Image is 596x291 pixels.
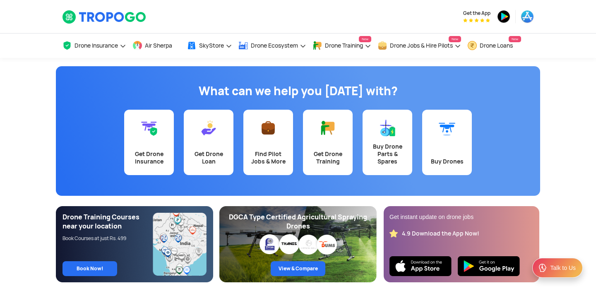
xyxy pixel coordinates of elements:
[145,42,172,49] span: Air Sherpa
[141,120,157,136] img: Get Drone Insurance
[260,120,276,136] img: Find Pilot Jobs & More
[189,150,228,165] div: Get Drone Loan
[199,42,224,49] span: SkyStore
[463,10,490,17] span: Get the App
[251,42,298,49] span: Drone Ecosystem
[248,150,288,165] div: Find Pilot Jobs & More
[187,34,232,58] a: SkyStore
[312,34,371,58] a: Drone TrainingNew
[467,34,521,58] a: Drone LoansNew
[325,42,363,49] span: Drone Training
[458,256,520,276] img: Playstore
[439,120,455,136] img: Buy Drones
[303,110,353,175] a: Get Drone Training
[62,83,534,99] h1: What can we help you [DATE] with?
[379,120,396,136] img: Buy Drone Parts & Spares
[226,213,370,231] div: DGCA Type Certified Agricultural Spraying Drones
[463,18,490,22] img: App Raking
[389,213,534,221] div: Get instant update on drone jobs
[521,10,534,23] img: appstore
[497,10,510,23] img: playstore
[238,34,306,58] a: Drone Ecosystem
[243,110,293,175] a: Find Pilot Jobs & More
[184,110,233,175] a: Get Drone Loan
[509,36,521,42] span: New
[402,230,479,238] div: 4.9 Download the App Now!
[389,229,398,238] img: star_rating
[480,42,513,49] span: Drone Loans
[62,34,126,58] a: Drone Insurance
[308,150,348,165] div: Get Drone Training
[359,36,371,42] span: New
[422,110,472,175] a: Buy Drones
[368,143,407,165] div: Buy Drone Parts & Spares
[132,34,180,58] a: Air Sherpa
[62,10,147,24] img: TropoGo Logo
[271,261,325,276] a: View & Compare
[377,34,461,58] a: Drone Jobs & Hire PilotsNew
[389,256,452,276] img: Ios
[550,264,576,272] div: Talk to Us
[320,120,336,136] img: Get Drone Training
[363,110,412,175] a: Buy Drone Parts & Spares
[538,263,548,273] img: ic_Support.svg
[427,158,467,165] div: Buy Drones
[200,120,217,136] img: Get Drone Loan
[449,36,461,42] span: New
[124,110,174,175] a: Get Drone Insurance
[62,213,153,231] div: Drone Training Courses near your location
[62,261,117,276] a: Book Now!
[74,42,118,49] span: Drone Insurance
[390,42,453,49] span: Drone Jobs & Hire Pilots
[62,235,153,242] div: Book Courses at just Rs. 499
[129,150,169,165] div: Get Drone Insurance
